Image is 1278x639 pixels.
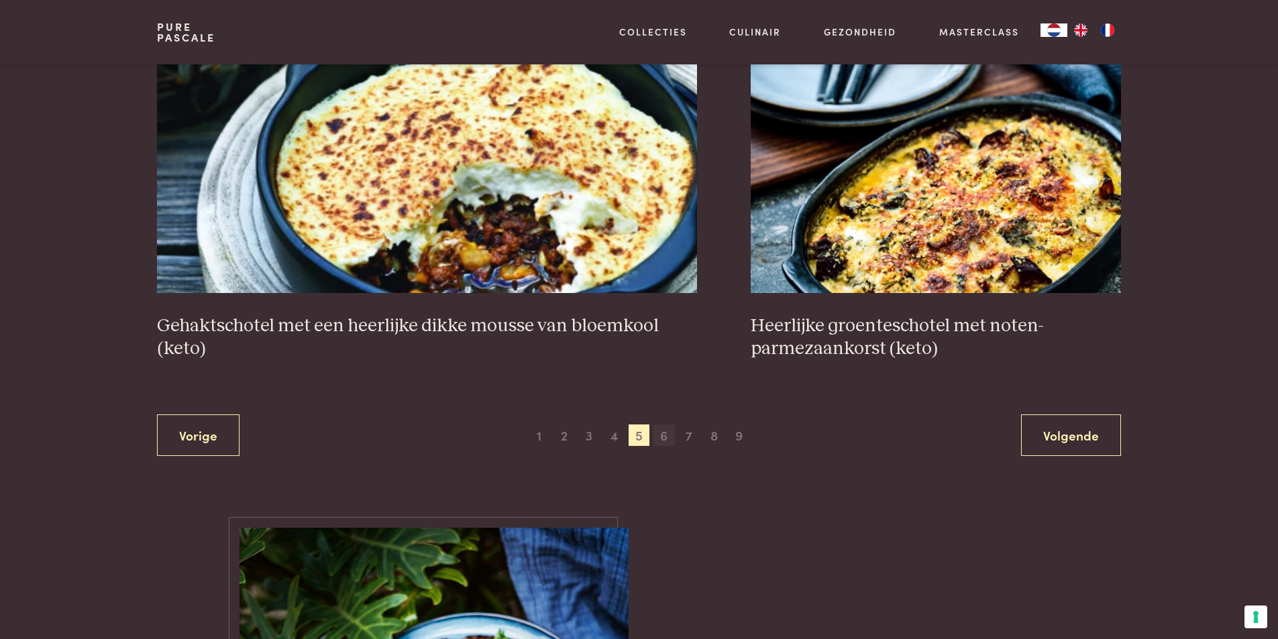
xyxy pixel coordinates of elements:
img: Gehaktschotel met een heerlijke dikke mousse van bloemkool (keto) [157,25,697,293]
img: Heerlijke groenteschotel met noten-parmezaankorst (keto) [751,25,1121,293]
h3: Gehaktschotel met een heerlijke dikke mousse van bloemkool (keto) [157,314,697,361]
div: Language [1041,23,1067,37]
span: 4 [603,424,625,446]
a: Vorige [157,414,239,457]
a: Masterclass [939,25,1019,39]
ul: Language list [1067,23,1121,37]
a: Gehaktschotel met een heerlijke dikke mousse van bloemkool (keto) Gehaktschotel met een heerlijke... [157,25,697,361]
button: Uw voorkeuren voor toestemming voor trackingtechnologieën [1244,605,1267,628]
a: Culinair [729,25,781,39]
a: PurePascale [157,21,215,43]
h3: Heerlijke groenteschotel met noten-parmezaankorst (keto) [751,314,1121,361]
a: Volgende [1021,414,1121,457]
a: NL [1041,23,1067,37]
a: EN [1067,23,1094,37]
span: 1 [529,424,550,446]
span: 3 [578,424,600,446]
span: 6 [653,424,675,446]
span: 8 [703,424,725,446]
a: FR [1094,23,1121,37]
a: Gezondheid [824,25,896,39]
aside: Language selected: Nederlands [1041,23,1121,37]
span: 7 [678,424,700,446]
span: 5 [629,424,650,446]
span: 2 [553,424,575,446]
a: Heerlijke groenteschotel met noten-parmezaankorst (keto) Heerlijke groenteschotel met noten-parme... [751,25,1121,361]
span: 9 [728,424,749,446]
a: Collecties [619,25,687,39]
